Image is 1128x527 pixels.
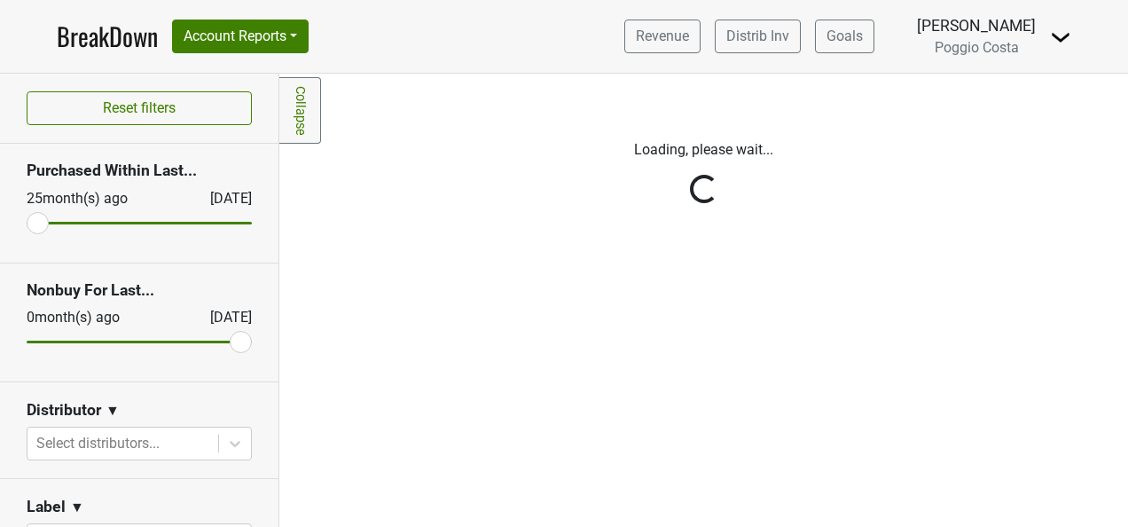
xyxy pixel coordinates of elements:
[279,77,321,144] a: Collapse
[715,20,801,53] a: Distrib Inv
[917,14,1036,37] div: [PERSON_NAME]
[293,139,1115,161] p: Loading, please wait...
[815,20,874,53] a: Goals
[172,20,309,53] button: Account Reports
[935,39,1019,56] span: Poggio Costa
[1050,27,1071,48] img: Dropdown Menu
[57,18,158,55] a: BreakDown
[624,20,701,53] a: Revenue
